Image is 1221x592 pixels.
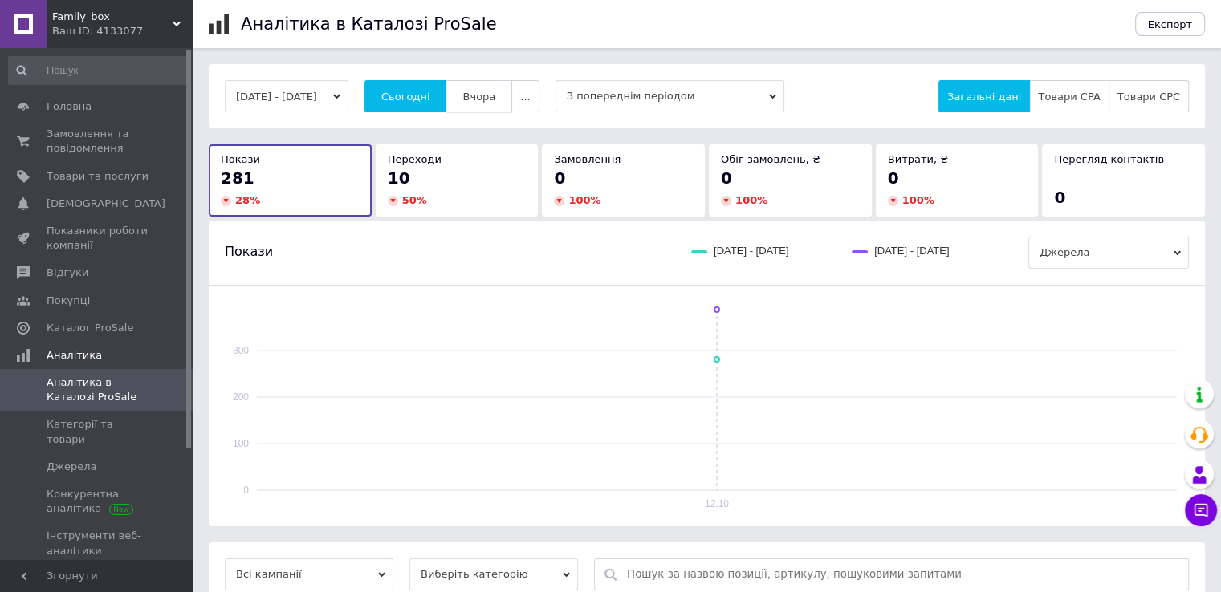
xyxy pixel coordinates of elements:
span: Аналітика в Каталозі ProSale [47,375,149,404]
span: 50 % [402,194,427,206]
span: 100 % [735,194,767,206]
span: Перегляд контактів [1054,153,1164,165]
span: [DEMOGRAPHIC_DATA] [47,197,165,211]
span: Сьогодні [381,91,430,103]
span: Виберіть категорію [409,558,578,590]
span: Каталог ProSale [47,321,133,335]
text: 0 [243,485,249,496]
input: Пошук [8,56,189,85]
span: Категорії та товари [47,417,149,446]
input: Пошук за назвою позиції, артикулу, пошуковими запитами [627,559,1180,590]
span: 10 [388,168,410,188]
div: Ваш ID: 4133077 [52,24,193,39]
span: Замовлення та повідомлення [47,127,149,156]
button: ... [511,80,539,112]
span: 0 [721,168,732,188]
span: Family_box [52,10,173,24]
text: 100 [233,438,249,449]
button: Загальні дані [938,80,1030,112]
button: Вчора [446,80,512,112]
span: 28 % [235,194,260,206]
span: Аналітика [47,348,102,363]
span: Переходи [388,153,442,165]
span: ... [520,91,530,103]
span: Покази [225,243,273,261]
text: 12.10 [705,498,729,509]
span: 0 [554,168,565,188]
span: Товари CPA [1038,91,1100,103]
span: Конкурентна аналітика [47,487,149,516]
span: Витрати, ₴ [888,153,949,165]
span: Всі кампанії [225,558,393,590]
button: Експорт [1135,12,1206,36]
span: Показники роботи компанії [47,224,149,253]
span: 281 [221,168,254,188]
button: Товари CPA [1029,80,1109,112]
h1: Аналітика в Каталозі ProSale [241,14,496,34]
span: 100 % [902,194,934,206]
span: Загальні дані [947,91,1021,103]
button: Сьогодні [364,80,447,112]
span: Замовлення [554,153,621,165]
span: 100 % [568,194,600,206]
span: Товари та послуги [47,169,149,184]
span: З попереднім періодом [556,80,784,112]
span: Експорт [1148,18,1193,30]
span: 0 [1054,188,1065,207]
span: Джерела [47,460,96,474]
span: Покупці [47,294,90,308]
span: Покази [221,153,260,165]
span: Джерела [1028,237,1189,269]
button: Чат з покупцем [1185,494,1217,526]
button: [DATE] - [DATE] [225,80,348,112]
span: Обіг замовлень, ₴ [721,153,820,165]
span: Інструменти веб-аналітики [47,529,149,558]
text: 300 [233,345,249,356]
span: Вчора [462,91,495,103]
span: Головна [47,99,92,114]
text: 200 [233,391,249,403]
span: Товари CPC [1117,91,1180,103]
button: Товари CPC [1109,80,1189,112]
span: 0 [888,168,899,188]
span: Відгуки [47,266,88,280]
